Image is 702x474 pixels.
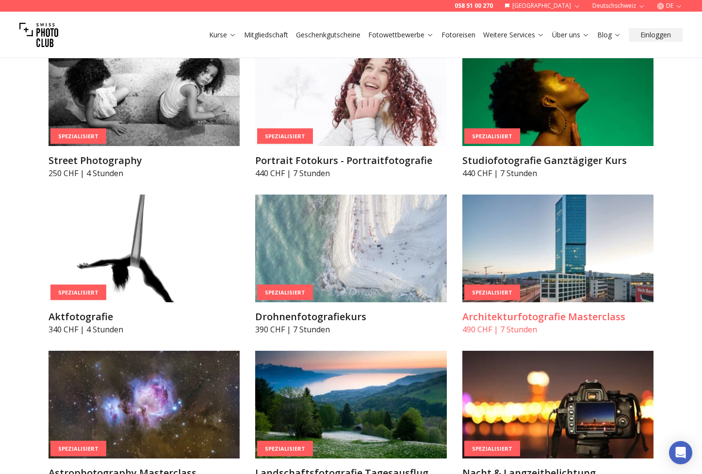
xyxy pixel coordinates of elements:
[255,38,447,179] a: Portrait Fotokurs - PortraitfotografieSpezialisiertPortrait Fotokurs - Portraitfotografie440 CHF ...
[255,38,447,146] img: Portrait Fotokurs - Portraitfotografie
[548,28,593,42] button: Über uns
[455,2,493,10] a: 058 51 00 270
[629,28,683,42] button: Einloggen
[257,441,313,457] div: Spezialisiert
[441,30,475,40] a: Fotoreisen
[597,30,621,40] a: Blog
[49,195,240,302] img: Aktfotografie
[255,154,447,167] h3: Portrait Fotokurs - Portraitfotografie
[462,38,654,179] a: Studiofotografie Ganztägiger KursSpezialisiertStudiofotografie Ganztägiger Kurs440 CHF | 7 Stunden
[49,195,240,335] a: AktfotografieSpezialisiertAktfotografie340 CHF | 4 Stunden
[257,284,313,300] div: Spezialisiert
[462,195,654,335] a: Architekturfotografie MasterclassSpezialisiertArchitekturfotografie Masterclass490 CHF | 7 Stunden
[49,167,240,179] p: 250 CHF | 4 Stunden
[464,441,520,457] div: Spezialisiert
[50,128,106,144] div: Spezialisiert
[669,441,692,464] div: Open Intercom Messenger
[49,351,240,458] img: Astrophotography Masterclass
[464,284,520,300] div: Spezialisiert
[255,167,447,179] p: 440 CHF | 7 Stunden
[462,351,654,458] img: Nacht & Langzeitbelichtung Fotografiekurs
[244,30,288,40] a: Mitgliedschaft
[49,38,240,179] a: Street PhotographySpezialisiertStreet Photography250 CHF | 4 Stunden
[364,28,438,42] button: Fotowettbewerbe
[255,195,447,335] a: DrohnenfotografiekursSpezialisiertDrohnenfotografiekurs390 CHF | 7 Stunden
[462,167,654,179] p: 440 CHF | 7 Stunden
[257,128,313,144] div: Spezialisiert
[483,30,544,40] a: Weitere Services
[240,28,292,42] button: Mitgliedschaft
[205,28,240,42] button: Kurse
[462,324,654,335] p: 490 CHF | 7 Stunden
[49,154,240,167] h3: Street Photography
[296,30,360,40] a: Geschenkgutscheine
[50,284,106,300] div: Spezialisiert
[464,128,520,144] div: Spezialisiert
[49,310,240,324] h3: Aktfotografie
[479,28,548,42] button: Weitere Services
[255,351,447,458] img: Landschaftsfotografie Tagesausflug
[462,38,654,146] img: Studiofotografie Ganztägiger Kurs
[552,30,589,40] a: Über uns
[462,154,654,167] h3: Studiofotografie Ganztägiger Kurs
[462,195,654,302] img: Architekturfotografie Masterclass
[50,441,106,457] div: Spezialisiert
[292,28,364,42] button: Geschenkgutscheine
[462,310,654,324] h3: Architekturfotografie Masterclass
[209,30,236,40] a: Kurse
[255,310,447,324] h3: Drohnenfotografiekurs
[19,16,58,54] img: Swiss photo club
[593,28,625,42] button: Blog
[49,38,240,146] img: Street Photography
[438,28,479,42] button: Fotoreisen
[49,324,240,335] p: 340 CHF | 4 Stunden
[255,324,447,335] p: 390 CHF | 7 Stunden
[255,195,447,302] img: Drohnenfotografiekurs
[368,30,434,40] a: Fotowettbewerbe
